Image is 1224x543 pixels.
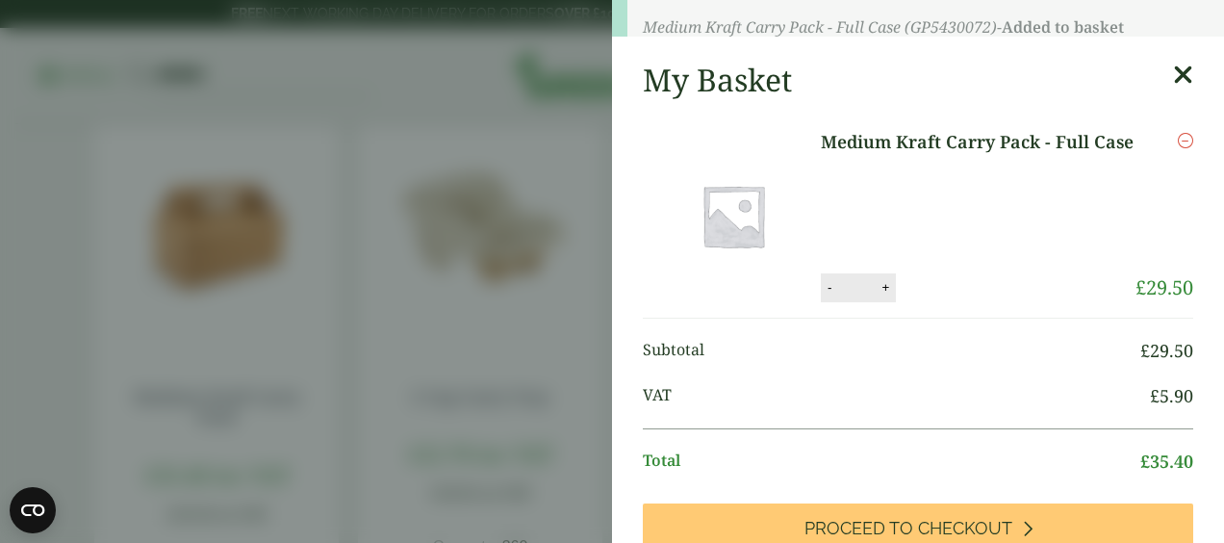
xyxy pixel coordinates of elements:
[1135,274,1146,300] span: £
[821,129,1135,155] a: Medium Kraft Carry Pack - Full Case
[1140,450,1150,473] span: £
[643,338,1140,364] span: Subtotal
[643,16,997,38] em: Medium Kraft Carry Pack - Full Case (GP5430072)
[876,279,895,296] button: +
[1150,384,1160,407] span: £
[804,518,1012,539] span: Proceed to Checkout
[643,383,1150,409] span: VAT
[10,487,56,533] button: Open CMP widget
[1140,339,1150,362] span: £
[643,62,792,98] h2: My Basket
[822,279,837,296] button: -
[643,449,1140,475] span: Total
[1002,16,1124,38] strong: Added to basket
[1140,450,1193,473] bdi: 35.40
[1135,274,1193,300] bdi: 29.50
[647,129,820,302] img: Placeholder
[1178,129,1193,152] a: Remove this item
[1140,339,1193,362] bdi: 29.50
[1150,384,1193,407] bdi: 5.90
